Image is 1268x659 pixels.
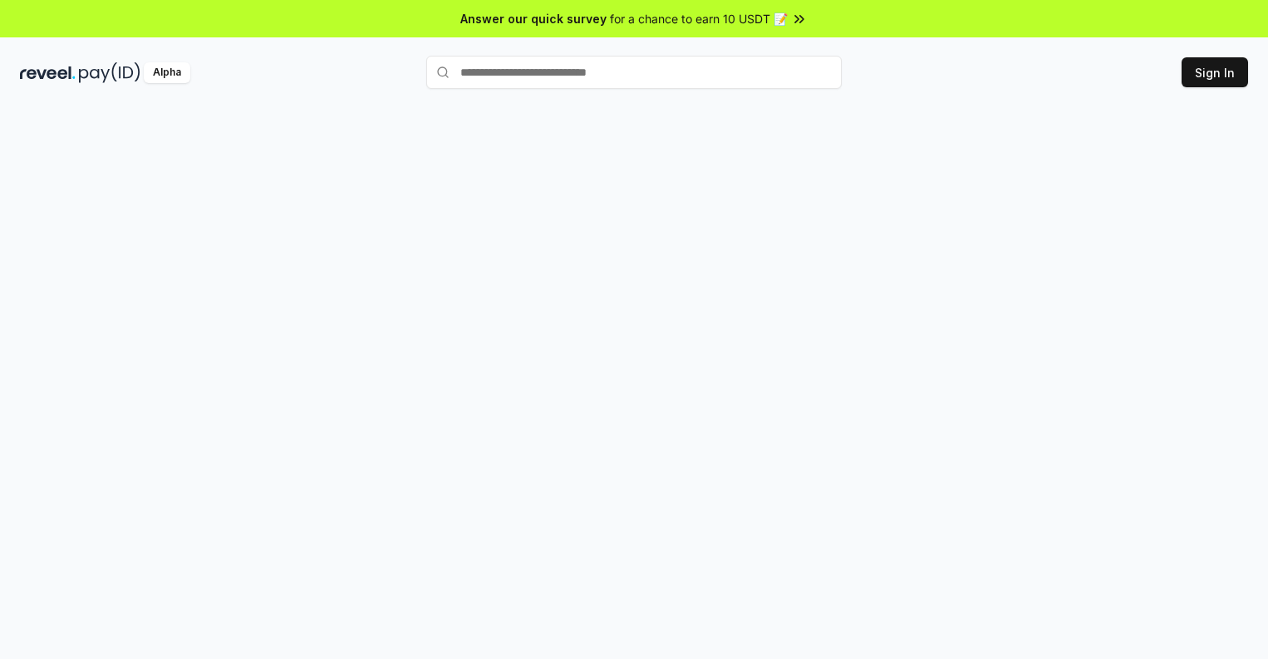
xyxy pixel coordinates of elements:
[20,62,76,83] img: reveel_dark
[144,62,190,83] div: Alpha
[460,10,607,27] span: Answer our quick survey
[610,10,788,27] span: for a chance to earn 10 USDT 📝
[79,62,140,83] img: pay_id
[1182,57,1248,87] button: Sign In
